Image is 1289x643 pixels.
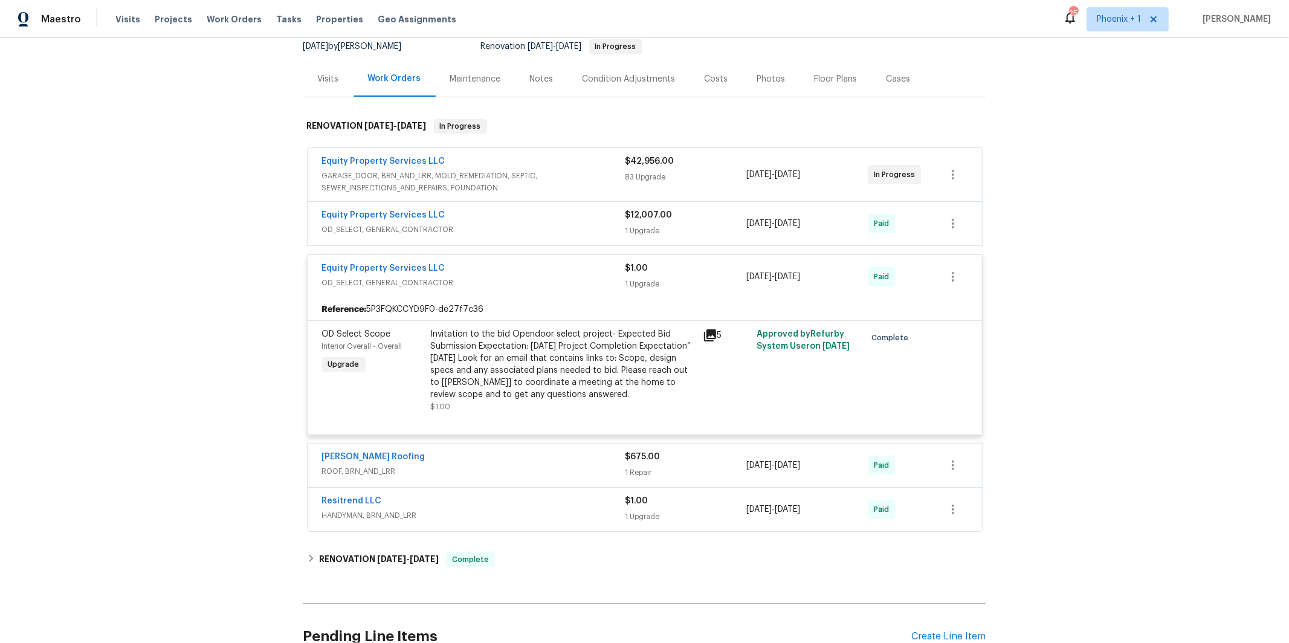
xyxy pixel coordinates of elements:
a: [PERSON_NAME] Roofing [322,453,425,461]
b: Reference: [322,303,367,315]
div: RENOVATION [DATE]-[DATE]Complete [303,545,986,574]
span: [PERSON_NAME] [1198,13,1271,25]
span: [DATE] [746,219,772,228]
span: Renovation [481,42,642,51]
span: [DATE] [822,342,850,351]
div: Maintenance [450,73,501,85]
span: [DATE] [746,170,772,179]
div: Notes [530,73,554,85]
span: [DATE] [528,42,554,51]
span: - [746,503,800,515]
div: 1 Upgrade [625,225,747,237]
span: [DATE] [775,170,800,179]
span: Complete [871,332,913,344]
span: Approved by Refurby System User on [757,330,850,351]
span: [DATE] [303,42,329,51]
span: In Progress [590,43,641,50]
a: Resitrend LLC [322,497,382,505]
span: $1.00 [625,264,648,273]
div: Create Line Item [912,631,986,642]
span: Tasks [276,15,302,24]
span: Projects [155,13,192,25]
span: Properties [316,13,363,25]
span: - [746,271,800,283]
span: OD_SELECT, GENERAL_CONTRACTOR [322,224,625,236]
div: 1 Upgrade [625,278,747,290]
span: [DATE] [365,121,394,130]
span: Geo Assignments [378,13,456,25]
span: $1.00 [625,497,648,505]
span: Paid [874,459,894,471]
span: [DATE] [775,461,800,470]
div: RENOVATION [DATE]-[DATE]In Progress [303,107,986,146]
span: OD Select Scope [322,330,391,338]
span: $1.00 [431,403,451,410]
span: Work Orders [207,13,262,25]
span: [DATE] [557,42,582,51]
span: HANDYMAN, BRN_AND_LRR [322,509,625,522]
span: Paid [874,218,894,230]
div: 5 [703,328,750,343]
span: Complete [447,554,494,566]
span: Phoenix + 1 [1097,13,1141,25]
div: Costs [705,73,728,85]
span: Visits [115,13,140,25]
div: Photos [757,73,786,85]
div: 25 [1069,7,1077,19]
span: [DATE] [775,273,800,281]
div: 5P3FQKCCYD9F0-de27f7c36 [308,299,982,320]
span: - [746,169,800,181]
span: In Progress [874,169,920,181]
span: Paid [874,503,894,515]
span: [DATE] [775,505,800,514]
div: Floor Plans [815,73,858,85]
span: Paid [874,271,894,283]
span: - [528,42,582,51]
span: - [746,218,800,230]
a: Equity Property Services LLC [322,211,445,219]
span: Upgrade [323,358,364,370]
h6: RENOVATION [319,552,439,567]
span: $42,956.00 [625,157,674,166]
a: Equity Property Services LLC [322,264,445,273]
span: In Progress [435,120,486,132]
span: [DATE] [746,461,772,470]
span: $675.00 [625,453,661,461]
span: - [377,555,439,563]
span: [DATE] [746,505,772,514]
span: [DATE] [398,121,427,130]
span: ROOF, BRN_AND_LRR [322,465,625,477]
div: Visits [318,73,339,85]
h6: RENOVATION [307,119,427,134]
span: - [746,459,800,471]
span: OD_SELECT, GENERAL_CONTRACTOR [322,277,625,289]
div: by [PERSON_NAME] [303,39,416,54]
span: [DATE] [410,555,439,563]
div: Invitation to the bid Opendoor select project- Expected Bid Submission Expectation: [DATE] Projec... [431,328,696,401]
div: Work Orders [368,73,421,85]
div: Cases [887,73,911,85]
span: Interior Overall - Overall [322,343,402,350]
span: [DATE] [775,219,800,228]
span: [DATE] [746,273,772,281]
span: Maestro [41,13,81,25]
span: - [365,121,427,130]
div: 83 Upgrade [625,171,747,183]
a: Equity Property Services LLC [322,157,445,166]
div: 1 Upgrade [625,511,747,523]
span: $12,007.00 [625,211,673,219]
div: 1 Repair [625,467,747,479]
span: [DATE] [377,555,406,563]
span: GARAGE_DOOR, BRN_AND_LRR, MOLD_REMEDIATION, SEPTIC, SEWER_INSPECTIONS_AND_REPAIRS, FOUNDATION [322,170,625,194]
div: Condition Adjustments [583,73,676,85]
